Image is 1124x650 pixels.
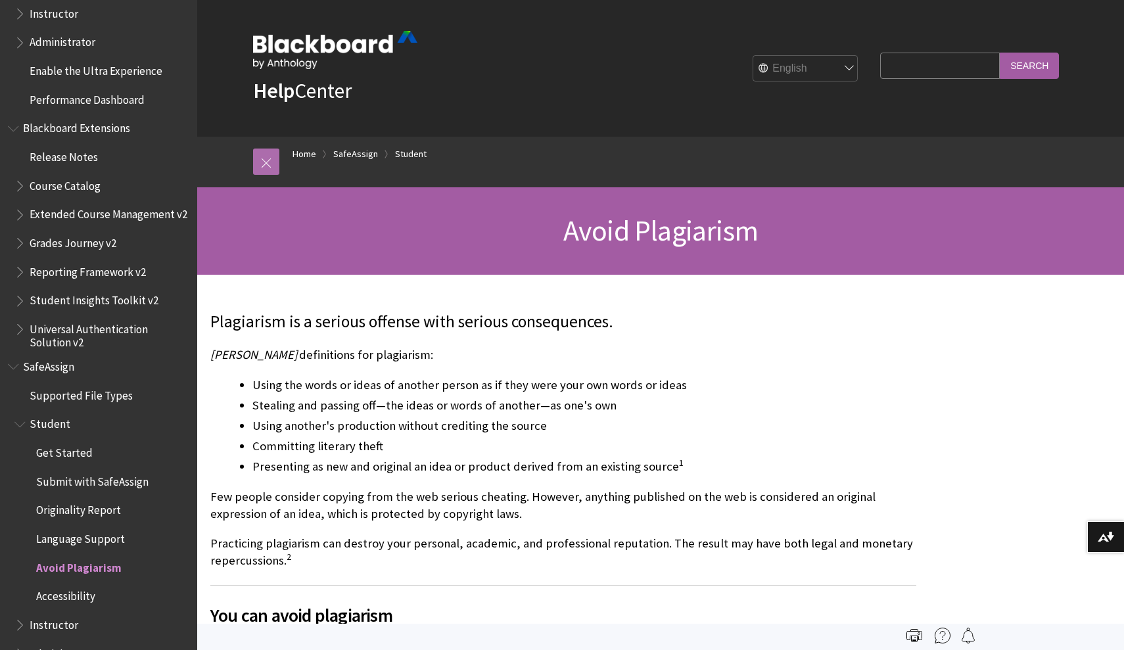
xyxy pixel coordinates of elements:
span: Instructor [30,614,78,632]
a: HelpCenter [253,78,352,104]
span: Blackboard Extensions [23,118,130,135]
span: SafeAssign [23,356,74,373]
li: Using another's production without crediting the source [252,417,916,435]
span: Accessibility [36,586,95,603]
img: Follow this page [960,628,976,643]
span: Course Catalog [30,175,101,193]
sup: 2 [287,551,291,563]
li: Using the words or ideas of another person as if they were your own words or ideas [252,376,916,394]
p: Practicing plagiarism can destroy your personal, academic, and professional reputation. The resul... [210,535,916,569]
span: You can avoid plagiarism [210,601,916,629]
span: Extended Course Management v2 [30,204,187,221]
p: Plagiarism is a serious offense with serious consequences. [210,310,916,334]
a: SafeAssign [333,146,378,162]
li: Presenting as new and original an idea or product derived from an existing source [252,457,916,476]
span: Submit with SafeAssign [36,471,149,488]
li: Committing literary theft [252,437,916,455]
span: Supported File Types [30,384,133,402]
nav: Book outline for Blackboard Extensions [8,118,189,350]
span: Release Notes [30,146,98,164]
span: Originality Report [36,499,121,517]
img: Print [906,628,922,643]
span: Performance Dashboard [30,89,145,106]
span: Grades Journey v2 [30,232,116,250]
input: Search [1000,53,1059,78]
li: Stealing and passing off—the ideas or words of another—as one's own [252,396,916,415]
span: Get Started [36,442,93,459]
p: definitions for plagiarism: [210,346,916,363]
img: Blackboard by Anthology [253,31,417,69]
span: Reporting Framework v2 [30,261,146,279]
sup: 1 [679,457,684,469]
span: Avoid Plagiarism [563,212,758,248]
img: More help [935,628,950,643]
span: Administrator [30,32,95,49]
span: Student Insights Toolkit v2 [30,290,158,308]
span: Instructor [30,3,78,20]
a: Home [293,146,316,162]
span: Student [30,413,70,431]
span: [PERSON_NAME] [210,347,298,362]
select: Site Language Selector [753,56,858,82]
span: Universal Authentication Solution v2 [30,318,188,349]
a: Student [395,146,427,162]
span: Enable the Ultra Experience [30,60,162,78]
p: Few people consider copying from the web serious cheating. However, anything published on the web... [210,488,916,522]
strong: Help [253,78,294,104]
span: Language Support [36,528,125,546]
span: Avoid Plagiarism [36,557,122,574]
